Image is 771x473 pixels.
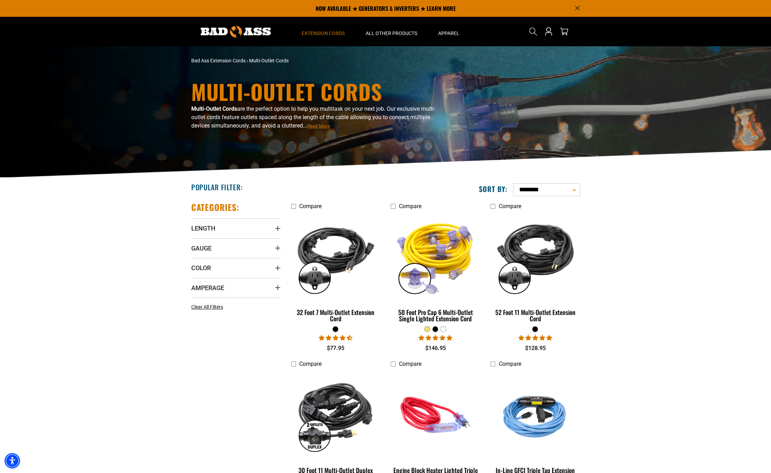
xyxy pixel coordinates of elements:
[191,218,281,238] summary: Length
[191,224,215,232] span: Length
[191,183,243,192] h2: Popular Filter:
[191,238,281,258] summary: Gauge
[247,58,248,63] span: ›
[191,57,447,64] nav: breadcrumbs
[191,258,281,277] summary: Color
[399,361,421,367] span: Compare
[355,17,428,46] summary: All Other Products
[191,278,281,297] summary: Amperage
[191,105,435,129] span: are the perfect option to help you multitask on your next job. Our exclusive multi-outlet cords f...
[291,217,380,297] img: black
[191,244,212,252] span: Gauge
[366,30,417,36] span: All Other Products
[319,335,352,341] span: 4.74 stars
[543,17,554,46] a: Open this option
[491,217,579,297] img: black
[302,30,345,36] span: Extension Cords
[191,303,226,311] a: Clear All Filters
[428,17,470,46] summary: Apparel
[419,335,452,341] span: 4.80 stars
[528,26,539,37] summary: Search
[191,304,223,310] span: Clear All Filters
[249,58,289,63] span: Multi-Outlet Cords
[291,17,355,46] summary: Extension Cords
[201,26,271,37] img: Bad Ass Extension Cords
[558,27,570,36] a: cart
[391,374,480,455] img: red
[299,203,322,210] span: Compare
[490,309,580,322] div: 52 Foot 11 Multi-Outlet Extension Cord
[191,81,447,102] h1: Multi-Outlet Cords
[191,105,237,112] b: Multi-Outlet Cords
[391,344,480,352] div: $146.95
[299,361,322,367] span: Compare
[5,453,20,468] div: Accessibility Menu
[391,217,480,297] img: yellow
[479,184,508,193] label: Sort by:
[291,309,380,322] div: 32 Foot 7 Multi-Outlet Extension Cord
[191,202,240,213] h2: Categories:
[291,213,380,326] a: black 32 Foot 7 Multi-Outlet Extension Cord
[518,335,552,341] span: 4.95 stars
[490,344,580,352] div: $128.95
[438,30,459,36] span: Apparel
[191,58,246,63] a: Bad Ass Extension Cords
[498,203,521,210] span: Compare
[399,203,421,210] span: Compare
[391,213,480,326] a: yellow 50 Foot Pro Cap 6 Multi-Outlet Single Lighted Extension Cord
[307,123,330,129] span: Read More
[490,213,580,326] a: black 52 Foot 11 Multi-Outlet Extension Cord
[291,344,380,352] div: $77.95
[391,309,480,322] div: 50 Foot Pro Cap 6 Multi-Outlet Single Lighted Extension Cord
[191,264,211,272] span: Color
[291,374,380,455] img: black
[498,361,521,367] span: Compare
[191,284,224,292] span: Amperage
[491,374,579,455] img: Light Blue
